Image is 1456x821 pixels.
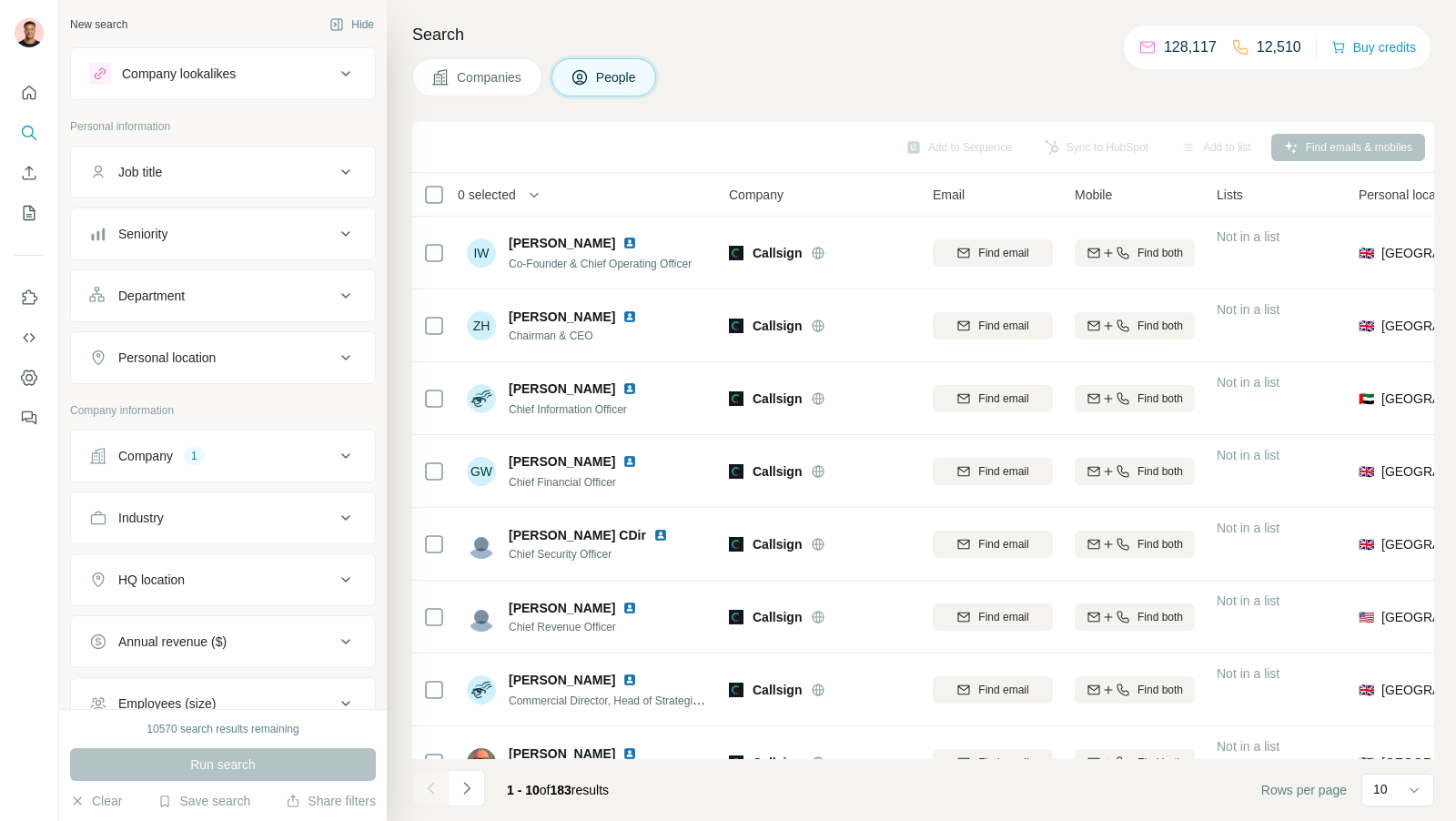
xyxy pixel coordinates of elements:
[286,792,376,810] button: Share filters
[1257,36,1301,58] p: 12,510
[753,608,802,626] span: Callsign
[449,770,485,806] button: Navigate to next page
[118,633,227,651] div: Annual revenue ($)
[509,693,741,707] span: Commercial Director, Head of Strategic Banking
[978,536,1028,552] span: Find email
[1359,754,1374,772] span: 🇬🇧
[729,319,743,333] img: Logo of Callsign
[71,682,375,725] button: Employees (size)
[978,463,1028,480] span: Find email
[753,317,802,335] span: Callsign
[622,746,637,761] img: LinkedIn logo
[71,496,375,540] button: Industry
[653,528,668,542] img: LinkedIn logo
[467,384,496,413] img: Avatar
[509,452,615,471] span: [PERSON_NAME]
[467,748,496,777] img: Avatar
[118,571,185,589] div: HQ location
[933,312,1053,340] button: Find email
[15,281,44,314] button: Use Surfe on LinkedIn
[1359,390,1374,408] span: 🇦🇪
[1137,245,1183,261] span: Find both
[1075,385,1195,412] button: Find both
[509,258,692,270] span: Co-Founder & Chief Operating Officer
[509,599,615,617] span: [PERSON_NAME]
[184,448,205,464] div: 1
[1359,608,1374,626] span: 🇺🇸
[1217,375,1279,390] span: Not in a list
[71,274,375,318] button: Department
[118,225,167,243] div: Seniority
[509,403,627,416] span: Chief Information Officer
[729,610,743,624] img: Logo of Callsign
[118,447,173,465] div: Company
[978,390,1028,407] span: Find email
[467,675,496,704] img: Avatar
[15,321,44,354] button: Use Surfe API
[1075,603,1195,631] button: Find both
[622,454,637,469] img: LinkedIn logo
[1217,739,1279,754] span: Not in a list
[729,391,743,406] img: Logo of Callsign
[1359,244,1374,262] span: 🇬🇧
[729,464,743,479] img: Logo of Callsign
[1359,462,1374,481] span: 🇬🇧
[1075,186,1112,204] span: Mobile
[71,52,375,96] button: Company lookalikes
[978,609,1028,625] span: Find email
[978,682,1028,698] span: Find email
[458,186,516,204] span: 0 selected
[412,22,1434,47] h4: Search
[509,308,615,326] span: [PERSON_NAME]
[509,671,615,689] span: [PERSON_NAME]
[70,402,376,419] p: Company information
[509,546,675,563] span: Chief Security Officer
[1137,390,1183,407] span: Find both
[71,336,375,380] button: Personal location
[467,311,496,340] div: ZH
[509,380,615,398] span: [PERSON_NAME]
[933,749,1053,776] button: Find email
[71,434,375,478] button: Company1
[1075,749,1195,776] button: Find both
[118,287,185,305] div: Department
[1359,535,1374,553] span: 🇬🇧
[122,65,236,83] div: Company lookalikes
[15,157,44,189] button: Enrich CSV
[753,535,802,553] span: Callsign
[622,309,637,324] img: LinkedIn logo
[1075,239,1195,267] button: Find both
[457,68,523,86] span: Companies
[118,163,162,181] div: Job title
[1137,536,1183,552] span: Find both
[753,244,802,262] span: Callsign
[1137,318,1183,334] span: Find both
[729,186,784,204] span: Company
[622,673,637,687] img: LinkedIn logo
[70,792,122,810] button: Clear
[467,530,496,559] img: Avatar
[753,390,802,408] span: Callsign
[1217,186,1243,204] span: Lists
[467,457,496,486] div: GW
[15,361,44,394] button: Dashboard
[551,783,571,797] span: 183
[509,745,615,763] span: [PERSON_NAME]
[1217,521,1279,535] span: Not in a list
[933,385,1053,412] button: Find email
[509,619,644,635] span: Chief Revenue Officer
[1217,448,1279,462] span: Not in a list
[509,476,616,489] span: Chief Financial Officer
[1217,302,1279,317] span: Not in a list
[507,783,540,797] span: 1 - 10
[1359,186,1456,204] span: Personal location
[15,401,44,434] button: Feedback
[71,212,375,256] button: Seniority
[1075,676,1195,704] button: Find both
[1137,682,1183,698] span: Find both
[933,186,965,204] span: Email
[147,721,298,737] div: 10570 search results remaining
[622,601,637,615] img: LinkedIn logo
[317,11,387,38] button: Hide
[1075,458,1195,485] button: Find both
